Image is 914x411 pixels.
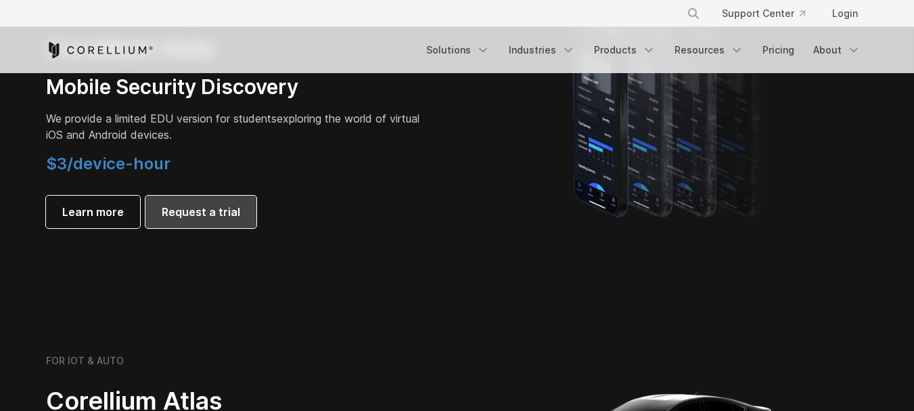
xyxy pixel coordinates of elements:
a: Solutions [418,38,498,62]
p: exploring the world of virtual iOS and Android devices. [46,110,425,143]
div: Navigation Menu [670,1,869,26]
a: Request a trial [145,196,256,228]
a: Learn more [46,196,140,228]
span: $3/device-hour [46,154,170,173]
a: Corellium Home [46,42,154,58]
div: Navigation Menu [418,38,869,62]
a: Login [821,1,869,26]
span: Request a trial [162,204,240,220]
button: Search [681,1,706,26]
a: Pricing [754,38,802,62]
a: About [805,38,869,62]
a: Products [586,38,664,62]
a: Support Center [711,1,816,26]
span: Learn more [62,204,124,220]
h6: FOR IOT & AUTO [46,355,124,367]
a: Resources [666,38,752,62]
a: Industries [501,38,583,62]
span: We provide a limited EDU version for students [46,112,277,125]
h3: Mobile Security Discovery [46,74,425,100]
